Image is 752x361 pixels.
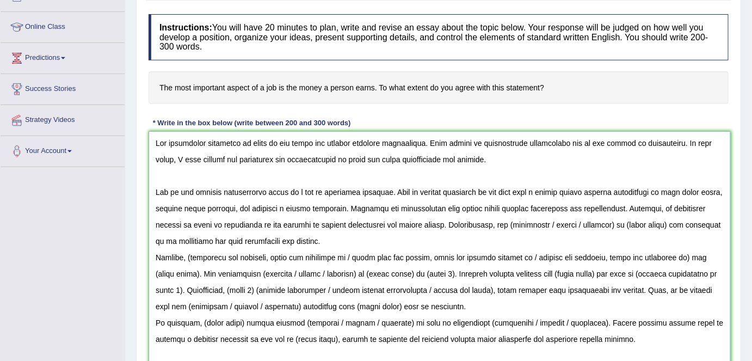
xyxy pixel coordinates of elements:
h4: The most important aspect of a job is the money a person earns. To what extent do you agree with ... [149,71,729,105]
div: * Write in the box below (write between 200 and 300 words) [149,118,355,128]
a: Strategy Videos [1,105,125,132]
a: Online Class [1,12,125,39]
h4: You will have 20 minutes to plan, write and revise an essay about the topic below. Your response ... [149,14,729,60]
a: Your Account [1,136,125,163]
b: Instructions: [159,23,212,32]
a: Predictions [1,43,125,70]
a: Success Stories [1,74,125,101]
